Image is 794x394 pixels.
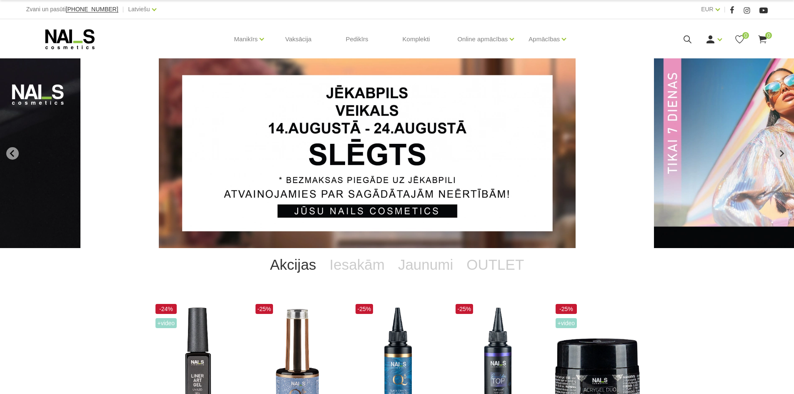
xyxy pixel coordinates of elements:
[456,304,473,314] span: -25%
[128,4,150,14] a: Latviešu
[278,19,318,59] a: Vaksācija
[724,4,726,15] span: |
[528,23,560,56] a: Apmācības
[234,23,258,56] a: Manikīrs
[742,32,749,39] span: 0
[396,19,437,59] a: Komplekti
[26,4,118,15] div: Zvani un pasūti
[734,34,745,45] a: 0
[356,304,373,314] span: -25%
[556,318,577,328] span: +Video
[6,147,19,160] button: Go to last slide
[460,248,531,281] a: OUTLET
[339,19,375,59] a: Pedikīrs
[155,304,177,314] span: -24%
[123,4,124,15] span: |
[556,304,577,314] span: -25%
[765,32,772,39] span: 0
[701,4,714,14] a: EUR
[155,318,177,328] span: +Video
[757,34,768,45] a: 0
[66,6,118,13] a: [PHONE_NUMBER]
[263,248,323,281] a: Akcijas
[255,304,273,314] span: -25%
[159,58,635,248] li: 1 of 12
[775,147,788,160] button: Next slide
[323,248,391,281] a: Iesakām
[391,248,460,281] a: Jaunumi
[457,23,508,56] a: Online apmācības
